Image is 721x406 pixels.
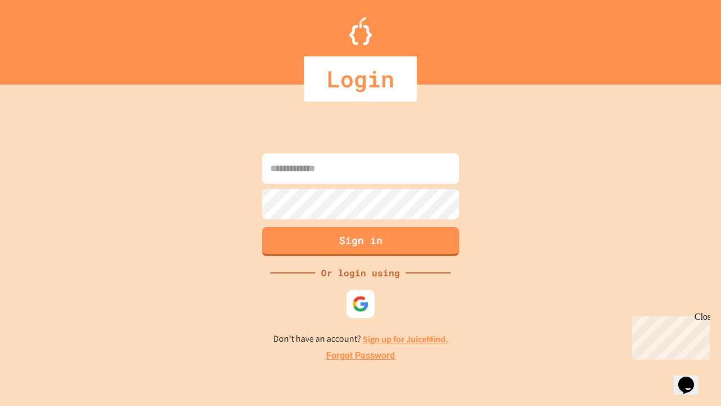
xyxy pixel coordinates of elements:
div: Or login using [315,266,406,280]
p: Don't have an account? [273,332,448,346]
button: Sign in [262,227,459,256]
img: google-icon.svg [352,295,369,312]
div: Login [304,56,417,101]
a: Forgot Password [326,349,395,363]
div: Chat with us now!Close [5,5,78,72]
iframe: chat widget [627,312,710,360]
iframe: chat widget [674,361,710,395]
a: Sign up for JuiceMind. [363,333,448,345]
img: Logo.svg [349,17,372,45]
